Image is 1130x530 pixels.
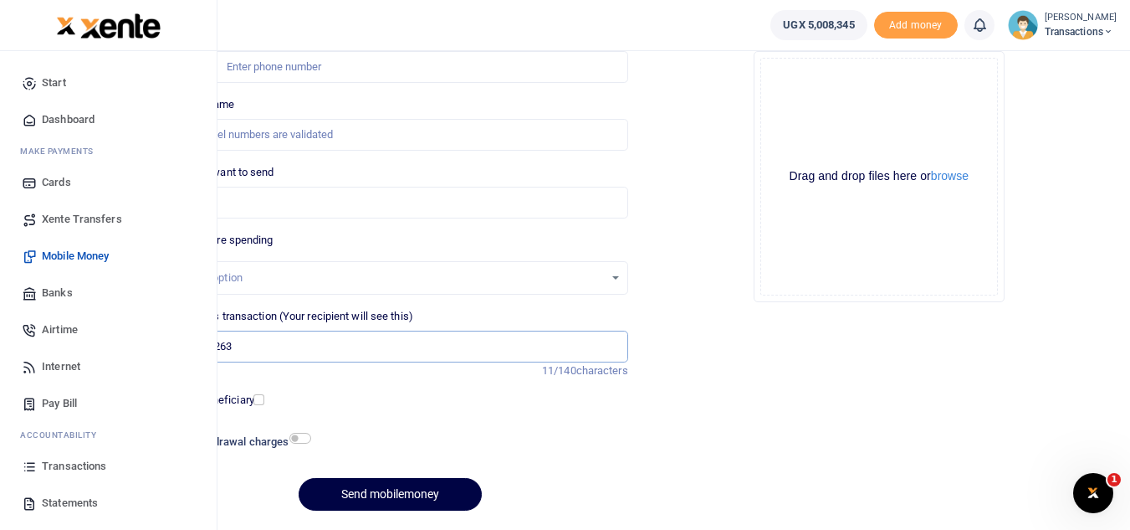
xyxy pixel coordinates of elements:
[783,17,854,33] span: UGX 5,008,345
[42,395,77,412] span: Pay Bill
[42,211,122,228] span: Xente Transfers
[874,18,958,30] a: Add money
[1008,10,1117,40] a: profile-user [PERSON_NAME] Transactions
[761,168,997,184] div: Drag and drop files here or
[56,18,161,31] a: logo-small logo-large logo-large
[42,174,71,191] span: Cards
[13,348,203,385] a: Internet
[299,478,482,511] button: Send mobilemoney
[155,435,304,449] h6: Include withdrawal charges
[13,485,203,522] a: Statements
[1073,473,1113,513] iframe: Intercom live chat
[13,64,203,101] a: Start
[754,51,1005,302] div: File Uploader
[152,51,627,83] input: Enter phone number
[13,201,203,238] a: Xente Transfers
[13,311,203,348] a: Airtime
[13,164,203,201] a: Cards
[1008,10,1038,40] img: profile-user
[13,238,203,275] a: Mobile Money
[13,385,203,422] a: Pay Bill
[576,364,628,377] span: characters
[13,448,203,485] a: Transactions
[874,12,958,39] span: Add money
[1107,473,1121,486] span: 1
[931,170,969,182] button: browse
[13,422,203,448] li: Ac
[42,248,109,265] span: Mobile Money
[13,275,203,311] a: Banks
[42,111,95,128] span: Dashboard
[152,331,627,363] input: Enter extra information
[42,495,98,512] span: Statements
[165,270,603,286] div: Select an option
[152,119,627,151] input: MTN & Airtel numbers are validated
[42,285,73,301] span: Banks
[28,145,94,157] span: ake Payments
[764,10,873,40] li: Wallet ballance
[42,75,66,91] span: Start
[1045,11,1117,25] small: [PERSON_NAME]
[33,429,96,441] span: countability
[152,308,413,325] label: Memo for this transaction (Your recipient will see this)
[1045,24,1117,39] span: Transactions
[56,16,76,36] img: logo-small
[42,358,80,375] span: Internet
[13,138,203,164] li: M
[80,13,161,39] img: logo-large
[770,10,867,40] a: UGX 5,008,345
[42,458,106,475] span: Transactions
[542,364,576,377] span: 11/140
[42,322,78,338] span: Airtime
[874,12,958,39] li: Toup your wallet
[152,187,627,219] input: UGX
[13,101,203,138] a: Dashboard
